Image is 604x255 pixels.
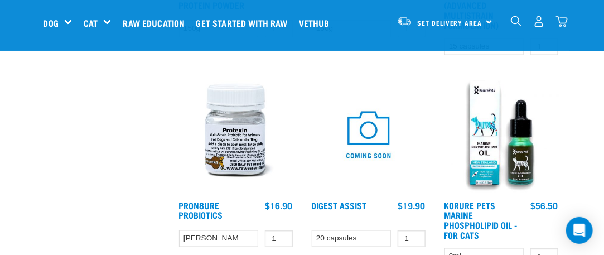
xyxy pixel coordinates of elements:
div: Open Intercom Messenger [566,217,593,244]
input: 1 [265,230,293,248]
a: Raw Education [120,1,193,45]
span: Set Delivery Area [418,21,482,25]
img: Plastic Bottle Of Protexin For Dogs And Cats [176,75,296,195]
div: $16.90 [265,200,293,210]
img: user.png [533,16,545,27]
a: Cat [84,16,98,30]
a: Get started with Raw [194,1,296,45]
img: Cat MP Oilsmaller 1024x1024 [442,75,561,195]
div: $56.50 [531,200,558,210]
img: COMING SOON [309,75,428,195]
div: $19.90 [398,200,426,210]
a: Vethub [296,1,338,45]
a: ProN8ure Probiotics [179,203,223,218]
a: Dog [44,16,59,30]
a: Digest Assist [312,203,367,208]
img: home-icon@2x.png [556,16,568,27]
img: home-icon-1@2x.png [511,16,521,26]
a: Korure Pets Marine Phospholipid Oil - for Cats [444,203,518,238]
img: van-moving.png [397,16,412,26]
input: 1 [398,230,426,248]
